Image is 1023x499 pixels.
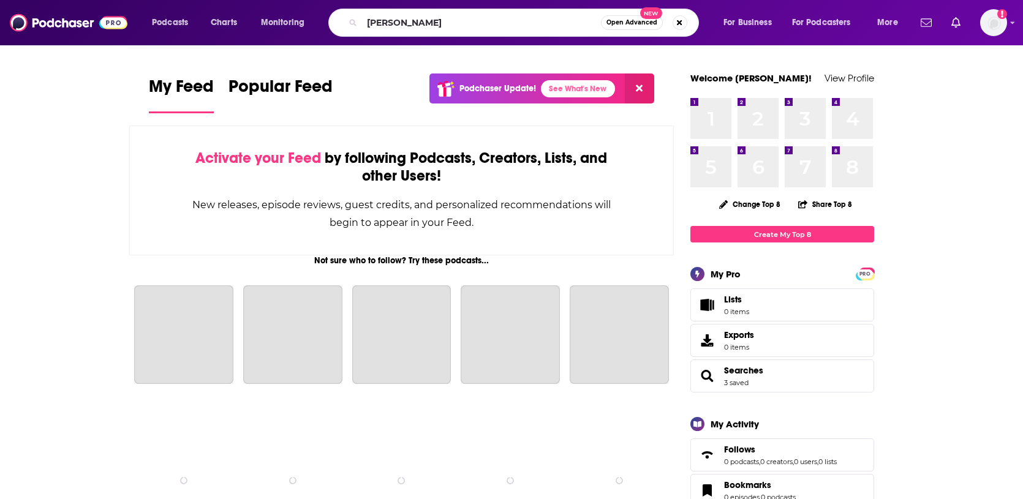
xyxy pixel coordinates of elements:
span: 0 items [724,343,754,351]
button: open menu [252,13,320,32]
span: My Feed [149,76,214,104]
button: open menu [869,13,913,32]
span: For Business [723,14,772,31]
div: My Activity [711,418,759,430]
button: Open AdvancedNew [601,15,663,30]
span: Charts [211,14,237,31]
a: My Feed [149,76,214,113]
span: New [640,7,662,19]
input: Search podcasts, credits, & more... [362,13,601,32]
a: Show notifications dropdown [946,12,965,33]
a: 0 users [794,457,817,466]
a: The Joe Rogan Experience [134,285,233,385]
a: PRO [858,269,872,278]
div: New releases, episode reviews, guest credits, and personalized recommendations will begin to appe... [191,196,612,231]
span: Exports [724,329,754,340]
span: 0 items [724,307,749,316]
a: 0 creators [760,457,793,466]
span: , [759,457,760,466]
a: 3 saved [724,378,749,387]
a: The Daily [461,285,560,385]
a: Charts [203,13,244,32]
span: , [793,457,794,466]
div: Search podcasts, credits, & more... [340,9,711,37]
svg: Add a profile image [997,9,1007,19]
span: Lists [724,294,749,305]
span: Follows [690,438,874,471]
span: Activate your Feed [195,149,321,167]
span: Podcasts [152,14,188,31]
a: Follows [724,444,837,455]
div: by following Podcasts, Creators, Lists, and other Users! [191,149,612,185]
span: Logged in as lcohen [980,9,1007,36]
a: 0 lists [818,457,837,466]
a: 0 podcasts [724,457,759,466]
span: Popular Feed [228,76,333,104]
a: Create My Top 8 [690,226,874,242]
a: Follows [695,446,719,463]
button: Share Top 8 [798,192,853,216]
button: Show profile menu [980,9,1007,36]
a: This American Life [243,285,342,385]
span: More [877,14,898,31]
a: Welcome [PERSON_NAME]! [690,72,812,84]
p: Podchaser Update! [459,83,536,94]
span: For Podcasters [792,14,851,31]
button: Change Top 8 [712,197,788,212]
a: Show notifications dropdown [916,12,937,33]
span: Monitoring [261,14,304,31]
a: View Profile [825,72,874,84]
a: Searches [724,365,763,376]
span: Open Advanced [606,20,657,26]
span: Lists [695,296,719,313]
a: Exports [690,324,874,357]
a: Popular Feed [228,76,333,113]
span: PRO [858,269,872,279]
a: See What's New [541,80,615,97]
a: Bookmarks [724,479,796,490]
img: Podchaser - Follow, Share and Rate Podcasts [10,11,127,34]
button: open menu [715,13,787,32]
img: User Profile [980,9,1007,36]
a: Planet Money [352,285,451,385]
span: , [817,457,818,466]
a: Searches [695,367,719,385]
button: open menu [784,13,869,32]
div: My Pro [711,268,741,280]
a: Bookmarks [695,482,719,499]
span: Lists [724,294,742,305]
button: open menu [143,13,204,32]
span: Follows [724,444,755,455]
a: Lists [690,288,874,321]
span: Searches [690,359,874,392]
span: Bookmarks [724,479,771,490]
a: My Favorite Murder with Karen Kilgariff and Georgia Hardstark [570,285,669,385]
div: Not sure who to follow? Try these podcasts... [129,255,674,266]
span: Exports [695,332,719,349]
